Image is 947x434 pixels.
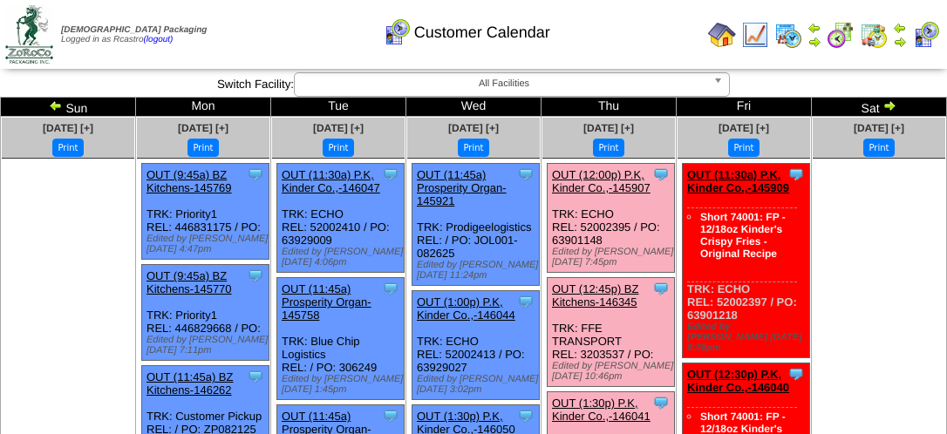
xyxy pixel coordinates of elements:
[552,247,674,268] div: Edited by [PERSON_NAME] [DATE] 7:45pm
[652,280,670,297] img: Tooltip
[5,5,53,64] img: zoroco-logo-small.webp
[247,368,264,385] img: Tooltip
[142,265,269,361] div: TRK: Priority1 REL: 446829668 / PO:
[893,35,907,49] img: arrowright.gif
[247,166,264,183] img: Tooltip
[142,164,269,260] div: TRK: Priority1 REL: 446831175 / PO:
[517,293,535,310] img: Tooltip
[61,25,207,44] span: Logged in as Rcastro
[417,260,539,281] div: Edited by [PERSON_NAME] [DATE] 11:24pm
[882,98,896,112] img: arrowright.gif
[144,35,174,44] a: (logout)
[542,98,677,117] td: Thu
[406,98,542,117] td: Wed
[677,98,812,117] td: Fri
[827,21,855,49] img: calendarblend.gif
[807,21,821,35] img: arrowleft.gif
[774,21,802,49] img: calendarprod.gif
[282,374,404,395] div: Edited by [PERSON_NAME] [DATE] 1:45pm
[146,168,232,194] a: OUT (9:45a) BZ Kitchens-145769
[417,295,515,322] a: OUT (1:00p) P.K, Kinder Co.,-146044
[382,166,399,183] img: Tooltip
[282,168,380,194] a: OUT (11:30a) P.K, Kinder Co.,-146047
[382,407,399,424] img: Tooltip
[741,21,769,49] img: line_graph.gif
[860,21,888,49] img: calendarinout.gif
[719,122,769,134] a: [DATE] [+]
[687,322,809,353] div: Edited by [PERSON_NAME] [DATE] 8:38pm
[136,98,271,117] td: Mon
[552,397,651,423] a: OUT (1:30p) P.K, Kinder Co.,-146041
[61,25,207,35] span: [DEMOGRAPHIC_DATA] Packaging
[863,139,894,157] button: Print
[271,98,406,117] td: Tue
[552,282,638,309] a: OUT (12:45p) BZ Kitchens-146345
[146,370,233,397] a: OUT (11:45a) BZ Kitchens-146262
[382,280,399,297] img: Tooltip
[247,267,264,284] img: Tooltip
[652,166,670,183] img: Tooltip
[448,122,499,134] a: [DATE] [+]
[282,282,371,322] a: OUT (11:45a) Prosperity Organ-145758
[146,234,269,254] div: Edited by [PERSON_NAME] [DATE] 4:47pm
[687,368,789,394] a: OUT (12:30p) P.K, Kinder Co.,-146040
[728,139,759,157] button: Print
[807,35,821,49] img: arrowright.gif
[552,168,651,194] a: OUT (12:00p) P.K, Kinder Co.,-145907
[412,291,540,400] div: TRK: ECHO REL: 52002413 / PO: 63929027
[277,164,405,273] div: TRK: ECHO REL: 52002410 / PO: 63929009
[146,335,269,356] div: Edited by [PERSON_NAME] [DATE] 7:11pm
[583,122,634,134] a: [DATE] [+]
[1,98,136,117] td: Sun
[854,122,904,134] a: [DATE] [+]
[548,164,675,273] div: TRK: ECHO REL: 52002395 / PO: 63901148
[548,278,675,387] div: TRK: FFE TRANSPORT REL: 3203537 / PO:
[787,166,805,183] img: Tooltip
[146,269,232,295] a: OUT (9:45a) BZ Kitchens-145770
[683,164,810,358] div: TRK: ECHO REL: 52002397 / PO: 63901218
[383,18,411,46] img: calendarcustomer.gif
[912,21,940,49] img: calendarcustomer.gif
[187,139,218,157] button: Print
[277,278,405,400] div: TRK: Blue Chip Logistics REL: / PO: 306249
[552,361,674,382] div: Edited by [PERSON_NAME] [DATE] 10:46pm
[178,122,228,134] a: [DATE] [+]
[787,365,805,383] img: Tooltip
[417,374,539,395] div: Edited by [PERSON_NAME] [DATE] 3:02pm
[812,98,947,117] td: Sat
[323,139,353,157] button: Print
[458,139,488,157] button: Print
[517,166,535,183] img: Tooltip
[414,24,550,42] span: Customer Calendar
[412,164,540,286] div: TRK: Prodigeelogistics REL: / PO: JOL001-082625
[517,407,535,424] img: Tooltip
[282,247,404,268] div: Edited by [PERSON_NAME] [DATE] 4:06pm
[49,98,63,112] img: arrowleft.gif
[652,394,670,411] img: Tooltip
[52,139,83,157] button: Print
[687,168,789,194] a: OUT (11:30a) P.K, Kinder Co.,-145909
[43,122,93,134] a: [DATE] [+]
[313,122,364,134] a: [DATE] [+]
[593,139,623,157] button: Print
[302,73,706,94] span: All Facilities
[417,168,507,207] a: OUT (11:45a) Prosperity Organ-145921
[700,211,786,260] a: Short 74001: FP - 12/18oz Kinder's Crispy Fries - Original Recipe
[893,21,907,35] img: arrowleft.gif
